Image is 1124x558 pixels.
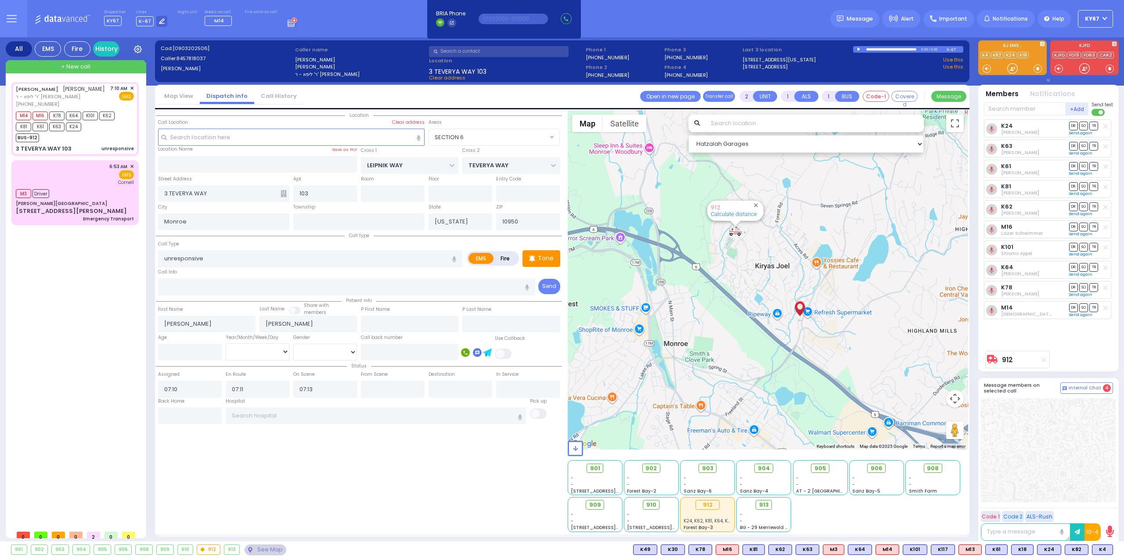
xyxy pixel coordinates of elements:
[35,41,61,57] div: EMS
[462,306,491,313] label: P Last Name
[640,91,701,102] a: Open in new page
[173,45,209,52] span: [0903202506]
[1069,223,1078,231] span: DR
[16,144,72,153] div: 3 TEVERYA WAY 103
[468,253,494,264] label: EMS
[1069,122,1078,130] span: DR
[1069,252,1092,257] a: Send again
[304,309,326,316] span: members
[61,62,90,71] span: + New call
[1001,190,1039,196] span: Berish Mertz
[1037,544,1061,555] div: BLS
[985,544,1008,555] div: BLS
[538,279,560,294] button: Send
[664,64,740,71] span: Phone 4
[1001,203,1012,210] a: K62
[259,306,285,313] label: Last Name
[1069,231,1092,237] a: Send again
[931,91,966,102] button: Message
[1001,264,1013,270] a: K64
[177,10,197,15] label: Night unit
[429,74,465,81] span: Clear address
[16,112,31,120] span: M14
[1001,122,1013,129] a: K24
[1069,292,1092,297] a: Send again
[1079,122,1088,130] span: SO
[814,464,826,473] span: 905
[104,10,126,15] label: Dispatcher
[1079,162,1088,170] span: SO
[984,382,1060,394] h5: Message members on selected call
[110,85,127,92] span: 7:10 AM
[245,544,286,555] div: See map
[716,544,739,555] div: ALS
[931,544,955,555] div: BLS
[1082,52,1097,58] a: FD63
[1079,303,1088,312] span: SO
[224,545,240,554] div: 913
[1001,183,1011,190] a: K81
[1063,386,1067,391] img: comment-alt.png
[347,363,371,369] span: Status
[930,44,938,54] div: 0:30
[304,302,329,309] small: Share with
[158,269,177,276] label: Call Info
[136,16,154,26] span: K-67
[16,101,59,108] span: [PHONE_NUMBER]
[1103,384,1111,392] span: 4
[1060,382,1113,394] button: Internal Chat 4
[295,46,426,54] label: Caller name
[436,10,465,18] span: BRIA Phone
[792,296,807,322] div: JOEL MEISELS
[530,398,547,405] label: Pick up
[429,176,439,183] label: Floor
[586,54,629,61] label: [PHONE_NUMBER]
[684,475,686,481] span: -
[361,176,374,183] label: Room
[1001,244,1013,250] a: K101
[93,41,119,57] a: History
[758,464,770,473] span: 904
[119,170,134,179] span: EMS
[753,91,777,102] button: UNIT
[740,481,742,488] span: -
[570,438,599,450] a: Open this area in Google Maps (opens a new window)
[633,544,657,555] div: BLS
[245,10,277,15] label: Fire units on call
[52,532,65,538] span: 0
[1069,130,1092,136] a: Send again
[158,204,167,211] label: City
[909,475,911,481] span: -
[31,545,48,554] div: 902
[1001,230,1043,237] span: Lazer Schwimmer
[946,115,964,132] button: Toggle fullscreen view
[158,119,188,126] label: Call Location
[572,115,603,132] button: Show street map
[711,211,757,217] a: Calculate distance
[1069,263,1078,271] span: DR
[538,254,554,263] p: Tone
[835,91,859,102] button: BUS
[586,72,629,78] label: [PHONE_NUMBER]
[946,390,964,407] button: Map camera controls
[293,334,310,341] label: Gender
[66,112,81,120] span: K64
[1011,544,1034,555] div: BLS
[392,119,425,126] label: Clear address
[1079,142,1088,150] span: SO
[1001,129,1039,136] span: Yoel Deutsch
[871,464,883,473] span: 906
[1069,182,1078,191] span: DR
[1001,143,1012,149] a: K63
[122,532,135,538] span: 0
[1089,202,1098,211] span: TR
[703,91,735,102] button: Transfer call
[796,475,799,481] span: -
[94,545,111,554] div: 905
[295,56,426,64] label: [PERSON_NAME]
[69,532,83,538] span: 0
[32,112,48,120] span: M16
[570,438,599,450] img: Google
[178,545,193,554] div: 910
[493,253,518,264] label: Fire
